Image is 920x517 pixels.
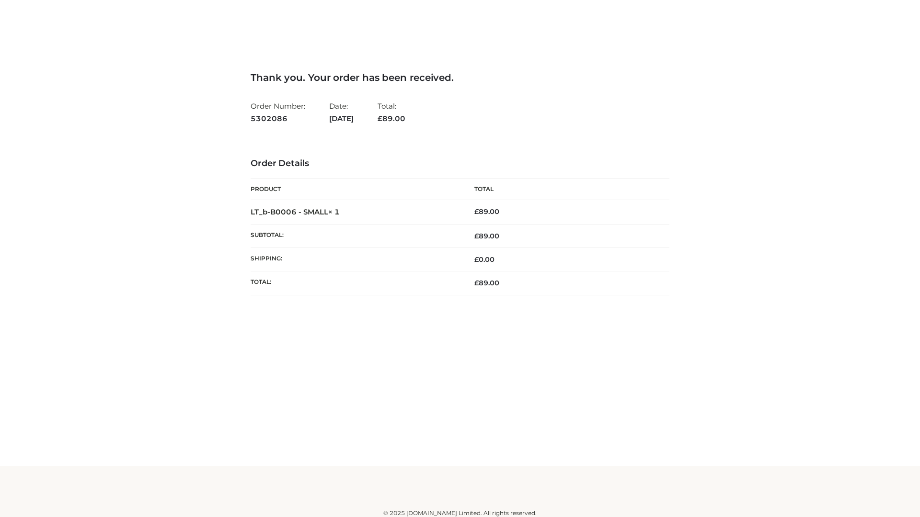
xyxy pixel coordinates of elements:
[474,279,499,287] span: 89.00
[474,255,479,264] span: £
[378,114,405,123] span: 89.00
[251,248,460,271] th: Shipping:
[474,207,479,216] span: £
[251,112,305,125] strong: 5302086
[474,232,479,240] span: £
[251,224,460,247] th: Subtotal:
[378,98,405,127] li: Total:
[251,72,669,83] h3: Thank you. Your order has been received.
[474,279,479,287] span: £
[328,207,340,216] strong: × 1
[460,179,669,200] th: Total
[251,207,340,216] strong: LT_b-B0006 - SMALL
[251,98,305,127] li: Order Number:
[329,98,354,127] li: Date:
[378,114,382,123] span: £
[474,207,499,216] bdi: 89.00
[329,112,354,125] strong: [DATE]
[251,179,460,200] th: Product
[251,158,669,169] h3: Order Details
[474,232,499,240] span: 89.00
[251,271,460,295] th: Total:
[474,255,494,264] bdi: 0.00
